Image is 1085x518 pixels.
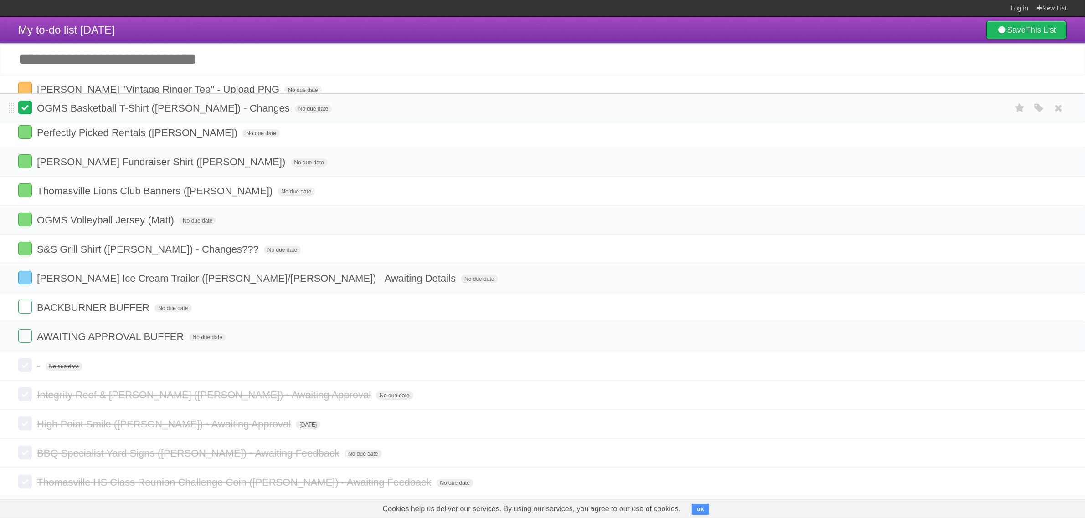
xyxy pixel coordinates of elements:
[278,188,314,196] span: No due date
[18,387,32,401] label: Done
[46,362,82,371] span: No due date
[18,329,32,343] label: Done
[1026,25,1056,35] b: This List
[18,101,32,114] label: Done
[37,84,282,95] span: [PERSON_NAME] "Vintage Ringer Tee" - Upload PNG
[189,333,226,341] span: No due date
[179,217,216,225] span: No due date
[37,389,373,401] span: Integrity Roof & [PERSON_NAME] ([PERSON_NAME]) - Awaiting Approval
[18,213,32,226] label: Done
[376,391,413,400] span: No due date
[37,331,186,342] span: AWAITING APPROVAL BUFFER
[37,127,240,138] span: Perfectly Picked Rentals ([PERSON_NAME])
[242,129,279,137] span: No due date
[154,304,191,312] span: No due date
[18,242,32,255] label: Done
[37,302,152,313] span: BACKBURNER BUFFER
[37,156,288,168] span: [PERSON_NAME] Fundraiser Shirt ([PERSON_NAME])
[37,102,292,114] span: OGMS Basketball T-Shirt ([PERSON_NAME]) - Changes
[18,154,32,168] label: Done
[37,418,293,430] span: High Point Smile ([PERSON_NAME]) - Awaiting Approval
[37,477,433,488] span: Thomasville HS Class Reunion Challenge Coin ([PERSON_NAME]) - Awaiting Feedback
[264,246,301,254] span: No due date
[291,158,328,167] span: No due date
[986,21,1067,39] a: SaveThis List
[37,185,275,197] span: Thomasville Lions Club Banners ([PERSON_NAME])
[296,421,320,429] span: [DATE]
[37,360,42,371] span: -
[345,450,381,458] span: No due date
[437,479,473,487] span: No due date
[692,504,710,515] button: OK
[18,416,32,430] label: Done
[37,244,261,255] span: S&S Grill Shirt ([PERSON_NAME]) - Changes???
[18,358,32,372] label: Done
[1011,101,1028,116] label: Star task
[37,273,458,284] span: [PERSON_NAME] Ice Cream Trailer ([PERSON_NAME]/[PERSON_NAME]) - Awaiting Details
[18,183,32,197] label: Done
[295,105,332,113] span: No due date
[18,24,115,36] span: My to-do list [DATE]
[18,446,32,459] label: Done
[18,300,32,314] label: Done
[18,125,32,139] label: Done
[374,500,690,518] span: Cookies help us deliver our services. By using our services, you agree to our use of cookies.
[461,275,498,283] span: No due date
[18,271,32,284] label: Done
[37,214,176,226] span: OGMS Volleyball Jersey (Matt)
[37,447,342,459] span: BBQ Specialist Yard Signs ([PERSON_NAME]) - Awaiting Feedback
[284,86,321,94] span: No due date
[18,475,32,488] label: Done
[18,82,32,96] label: Done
